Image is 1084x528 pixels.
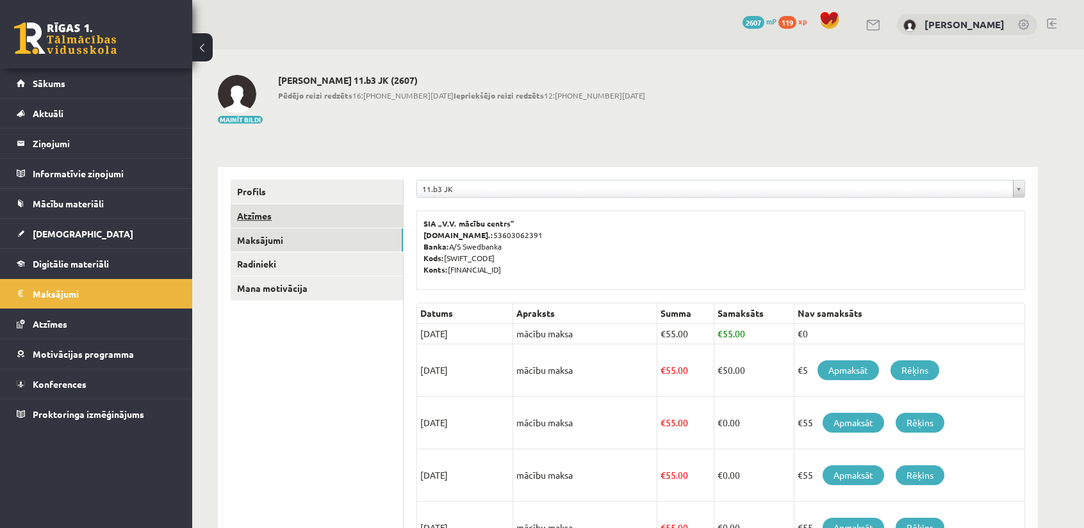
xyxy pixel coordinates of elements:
[657,324,714,344] td: 55.00
[766,16,776,26] span: mP
[794,303,1024,324] th: Nav samaksāts
[714,303,794,324] th: Samaksāts
[17,279,176,308] a: Maksājumi
[778,16,813,26] a: 119 xp
[423,241,449,252] b: Banka:
[718,328,723,339] span: €
[794,344,1024,397] td: €5
[33,159,176,188] legend: Informatīvie ziņojumi
[513,324,657,344] td: mācību maksa
[231,252,403,276] a: Radinieki
[417,180,1024,197] a: 11.b3 JK
[661,364,666,376] span: €
[454,90,544,100] b: Iepriekšējo reizi redzēts
[33,108,63,119] span: Aktuāli
[778,16,796,29] span: 119
[218,75,256,113] img: Nauris Vakermanis
[823,465,884,485] a: Apmaksāt
[513,303,657,324] th: Apraksts
[17,399,176,429] a: Proktoringa izmēģinājums
[903,19,916,32] img: Nauris Vakermanis
[718,417,723,428] span: €
[798,16,807,26] span: xp
[718,364,723,376] span: €
[17,68,176,98] a: Sākums
[231,180,403,204] a: Profils
[17,369,176,399] a: Konferences
[896,465,944,485] a: Rēķins
[714,397,794,449] td: 0.00
[423,218,515,228] b: SIA „V.V. mācību centrs”
[33,378,86,390] span: Konferences
[657,449,714,502] td: 55.00
[891,360,939,380] a: Rēķins
[661,469,666,481] span: €
[794,324,1024,344] td: €0
[513,449,657,502] td: mācību maksa
[423,253,444,263] b: Kods:
[33,348,134,360] span: Motivācijas programma
[17,309,176,339] a: Atzīmes
[661,417,666,428] span: €
[423,230,493,240] b: [DOMAIN_NAME].:
[794,449,1024,502] td: €55
[714,449,794,502] td: 0.00
[33,318,67,330] span: Atzīmes
[794,397,1024,449] td: €55
[823,413,884,433] a: Apmaksāt
[17,339,176,369] a: Motivācijas programma
[896,413,944,433] a: Rēķins
[33,228,133,239] span: [DEMOGRAPHIC_DATA]
[743,16,764,29] span: 2607
[423,218,1018,275] p: 53603062391 A/S Swedbanka [SWIFT_CODE] [FINANCIAL_ID]
[417,344,513,397] td: [DATE]
[33,258,109,269] span: Digitālie materiāli
[417,397,513,449] td: [DATE]
[924,18,1005,31] a: [PERSON_NAME]
[33,198,104,209] span: Mācību materiāli
[422,180,1008,197] span: 11.b3 JK
[743,16,776,26] a: 2607 mP
[657,344,714,397] td: 55.00
[33,279,176,308] legend: Maksājumi
[33,129,176,158] legend: Ziņojumi
[513,397,657,449] td: mācību maksa
[657,397,714,449] td: 55.00
[714,344,794,397] td: 50.00
[278,75,645,86] h2: [PERSON_NAME] 11.b3 JK (2607)
[423,264,448,275] b: Konts:
[417,449,513,502] td: [DATE]
[278,90,352,100] b: Pēdējo reizi redzēts
[718,469,723,481] span: €
[513,344,657,397] td: mācību maksa
[17,249,176,278] a: Digitālie materiāli
[417,324,513,344] td: [DATE]
[17,219,176,248] a: [DEMOGRAPHIC_DATA]
[657,303,714,324] th: Summa
[33,77,65,89] span: Sākums
[17,189,176,218] a: Mācību materiāli
[218,116,263,124] button: Mainīt bildi
[17,159,176,188] a: Informatīvie ziņojumi
[417,303,513,324] th: Datums
[231,204,403,228] a: Atzīmes
[231,276,403,300] a: Mana motivācija
[17,99,176,128] a: Aktuāli
[661,328,666,339] span: €
[714,324,794,344] td: 55.00
[33,408,144,420] span: Proktoringa izmēģinājums
[278,90,645,101] span: 16:[PHONE_NUMBER][DATE] 12:[PHONE_NUMBER][DATE]
[14,22,117,54] a: Rīgas 1. Tālmācības vidusskola
[231,228,403,252] a: Maksājumi
[17,129,176,158] a: Ziņojumi
[817,360,879,380] a: Apmaksāt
